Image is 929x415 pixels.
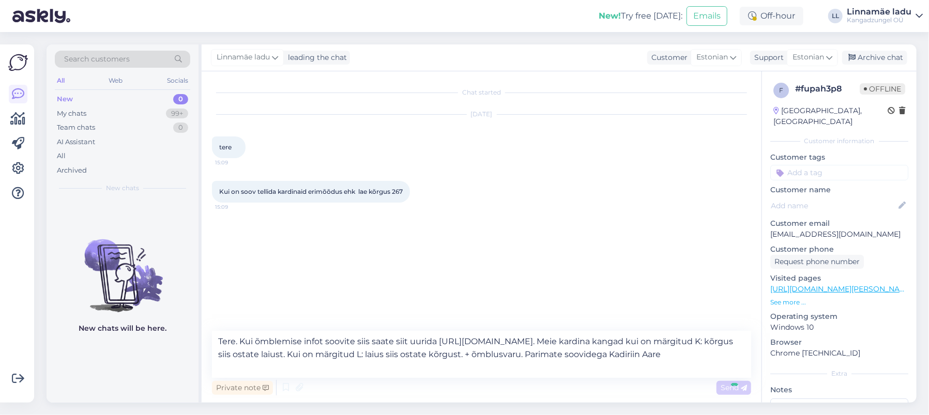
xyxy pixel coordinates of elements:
span: Linnamäe ladu [217,52,270,63]
div: Kangadzungel OÜ [847,16,911,24]
div: Customer information [770,136,908,146]
div: [DATE] [212,110,751,119]
div: Request phone number [770,255,864,269]
div: Try free [DATE]: [599,10,682,22]
div: 0 [173,122,188,133]
div: Socials [165,74,190,87]
button: Emails [687,6,727,26]
div: Archived [57,165,87,176]
div: AI Assistant [57,137,95,147]
a: Linnamäe laduKangadzungel OÜ [847,8,923,24]
div: Linnamäe ladu [847,8,911,16]
input: Add a tag [770,165,908,180]
div: All [57,151,66,161]
div: [GEOGRAPHIC_DATA], [GEOGRAPHIC_DATA] [773,105,888,127]
p: Customer tags [770,152,908,163]
p: New chats will be here. [79,323,166,334]
div: All [55,74,67,87]
p: Windows 10 [770,322,908,333]
div: Customer [647,52,688,63]
span: 15:09 [215,159,254,166]
span: f [779,86,783,94]
p: [EMAIL_ADDRESS][DOMAIN_NAME] [770,229,908,240]
span: tere [219,143,232,151]
p: Chrome [TECHNICAL_ID] [770,348,908,359]
div: Team chats [57,122,95,133]
a: [URL][DOMAIN_NAME][PERSON_NAME] [770,284,913,294]
div: leading the chat [284,52,347,63]
span: Estonian [793,52,824,63]
div: Extra [770,369,908,378]
p: Customer phone [770,244,908,255]
span: Search customers [64,54,130,65]
span: Estonian [696,52,728,63]
span: New chats [106,183,139,193]
div: 99+ [166,109,188,119]
p: Browser [770,337,908,348]
div: Off-hour [740,7,803,25]
img: Askly Logo [8,53,28,72]
p: Customer email [770,218,908,229]
div: # fupah3p8 [795,83,860,95]
div: Web [107,74,125,87]
div: Chat started [212,88,751,97]
p: Customer name [770,185,908,195]
span: Offline [860,83,905,95]
div: Archive chat [842,51,907,65]
div: Support [750,52,784,63]
input: Add name [771,200,896,211]
div: LL [828,9,843,23]
p: Visited pages [770,273,908,284]
span: 15:09 [215,203,254,211]
p: Notes [770,385,908,395]
div: New [57,94,73,104]
p: Operating system [770,311,908,322]
b: New! [599,11,621,21]
span: Kui on soov tellida kardinaid erimõõdus ehk lae kõrgus 267 [219,188,403,195]
img: No chats [47,221,199,314]
div: 0 [173,94,188,104]
p: See more ... [770,298,908,307]
div: My chats [57,109,86,119]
